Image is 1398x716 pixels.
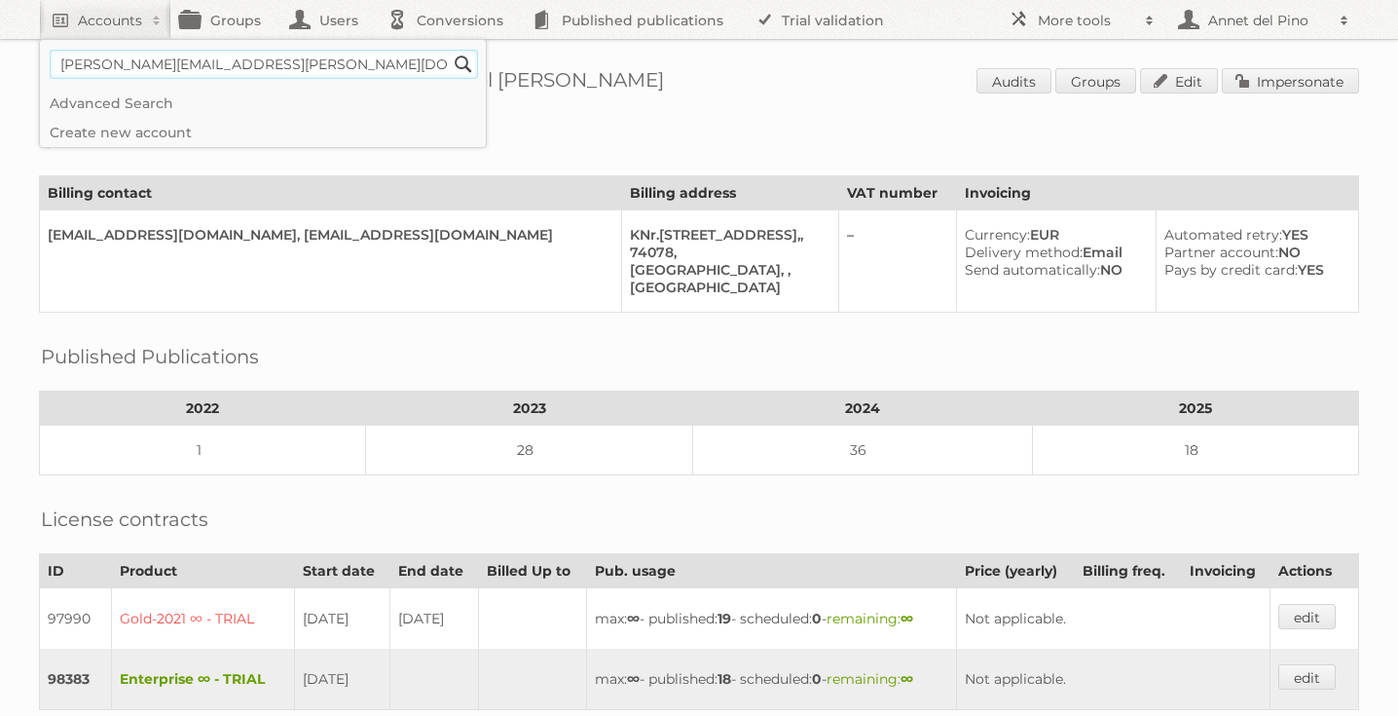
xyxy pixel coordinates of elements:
[295,649,390,710] td: [DATE]
[1181,554,1270,588] th: Invoicing
[901,610,913,627] strong: ∞
[112,588,295,650] td: Gold-2021 ∞ - TRIAL
[1278,604,1336,629] a: edit
[1140,68,1218,94] a: Edit
[812,670,822,688] strong: 0
[965,261,1141,279] div: NO
[1038,11,1135,30] h2: More tools
[1032,426,1358,475] td: 18
[39,68,1359,97] h1: Account 84188: Publitas - [PERSON_NAME] Del [PERSON_NAME]
[827,610,913,627] span: remaining:
[1270,554,1359,588] th: Actions
[1164,226,1343,244] div: YES
[717,610,731,627] strong: 19
[627,610,640,627] strong: ∞
[956,176,1358,210] th: Invoicing
[40,89,486,118] a: Advanced Search
[390,554,479,588] th: End date
[40,118,486,147] a: Create new account
[1164,244,1343,261] div: NO
[630,244,823,261] div: 74078,
[40,554,112,588] th: ID
[478,554,586,588] th: Billed Up to
[1055,68,1136,94] a: Groups
[78,11,142,30] h2: Accounts
[41,342,259,371] h2: Published Publications
[1222,68,1359,94] a: Impersonate
[1032,392,1358,426] th: 2025
[965,261,1100,279] span: Send automatically:
[1203,11,1330,30] h2: Annet del Pino
[48,226,606,244] div: [EMAIL_ADDRESS][DOMAIN_NAME], [EMAIL_ADDRESS][DOMAIN_NAME]
[812,610,822,627] strong: 0
[390,588,479,650] td: [DATE]
[692,426,1032,475] td: 36
[295,554,390,588] th: Start date
[587,649,957,710] td: max: - published: - scheduled: -
[621,176,838,210] th: Billing address
[965,244,1083,261] span: Delivery method:
[965,244,1141,261] div: Email
[40,176,622,210] th: Billing contact
[976,68,1051,94] a: Audits
[112,649,295,710] td: Enterprise ∞ - TRIAL
[366,392,692,426] th: 2023
[827,670,913,688] span: remaining:
[956,588,1270,650] td: Not applicable.
[366,426,692,475] td: 28
[40,588,112,650] td: 97990
[41,505,208,534] h2: License contracts
[692,392,1032,426] th: 2024
[587,588,957,650] td: max: - published: - scheduled: -
[630,226,823,244] div: KNr.[STREET_ADDRESS],,
[1074,554,1181,588] th: Billing freq.
[40,426,366,475] td: 1
[1278,664,1336,690] a: edit
[112,554,295,588] th: Product
[630,279,823,296] div: [GEOGRAPHIC_DATA]
[1164,244,1278,261] span: Partner account:
[630,261,823,279] div: [GEOGRAPHIC_DATA], ,
[901,670,913,688] strong: ∞
[1164,261,1298,279] span: Pays by credit card:
[1164,261,1343,279] div: YES
[956,649,1270,710] td: Not applicable.
[965,226,1141,244] div: EUR
[956,554,1074,588] th: Price (yearly)
[1164,226,1282,244] span: Automated retry:
[295,588,390,650] td: [DATE]
[449,50,478,79] input: Search
[838,176,956,210] th: VAT number
[587,554,957,588] th: Pub. usage
[627,670,640,688] strong: ∞
[838,210,956,313] td: –
[717,670,731,688] strong: 18
[40,649,112,710] td: 98383
[40,392,366,426] th: 2022
[965,226,1030,244] span: Currency:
